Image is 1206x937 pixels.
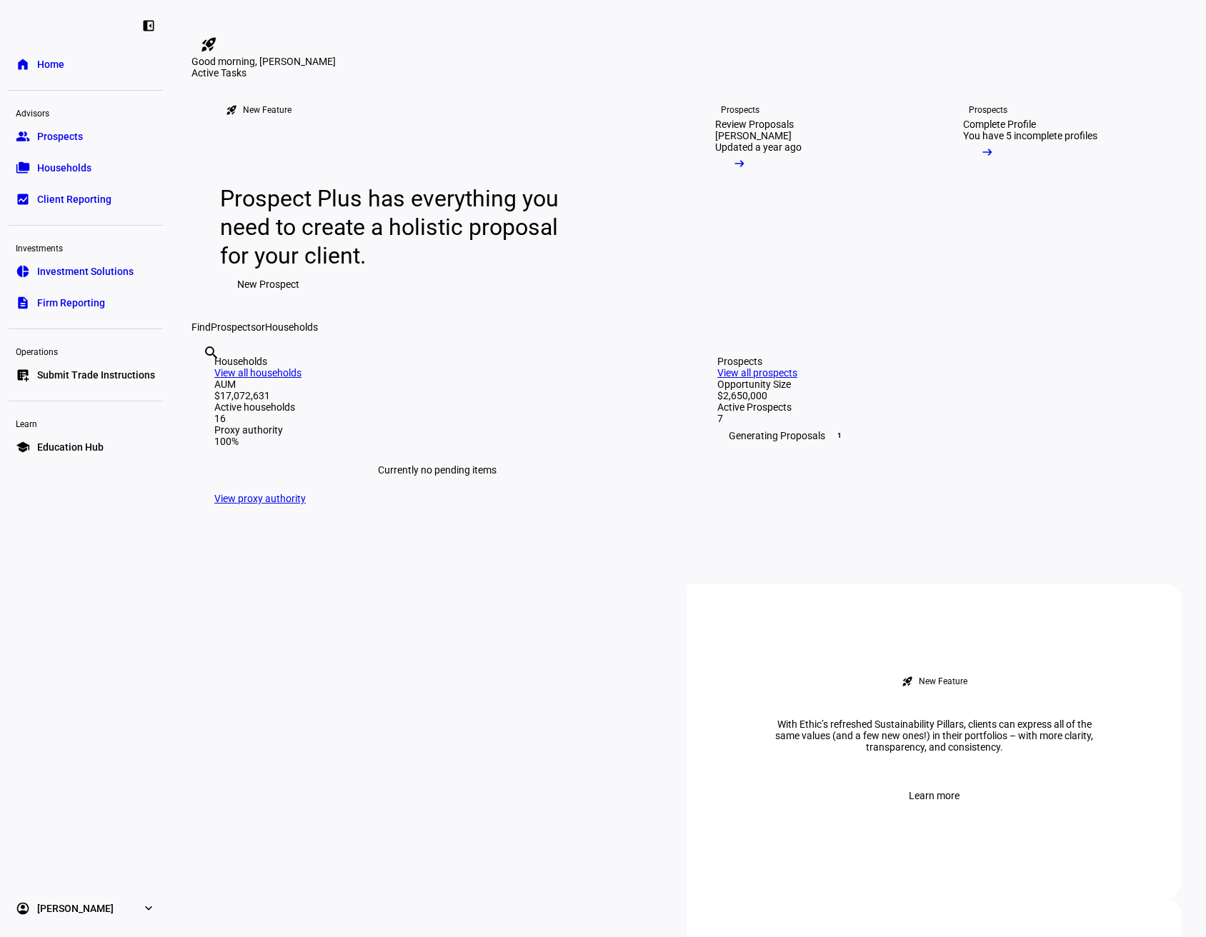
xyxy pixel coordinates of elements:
[214,447,660,493] div: Currently no pending items
[214,379,660,390] div: AUM
[715,141,802,153] div: Updated a year ago
[214,367,301,379] a: View all households
[834,430,845,441] span: 1
[191,56,1186,67] div: Good morning, [PERSON_NAME]
[37,440,104,454] span: Education Hub
[9,50,163,79] a: homeHome
[9,102,163,122] div: Advisors
[214,401,660,413] div: Active households
[37,296,105,310] span: Firm Reporting
[16,296,30,310] eth-mat-symbol: description
[9,257,163,286] a: pie_chartInvestment Solutions
[9,185,163,214] a: bid_landscapeClient Reporting
[919,676,967,687] div: New Feature
[9,154,163,182] a: folder_copyHouseholds
[980,145,995,159] mat-icon: arrow_right_alt
[191,67,1186,79] div: Active Tasks
[37,264,134,279] span: Investment Solutions
[692,79,929,321] a: ProspectsReview Proposals[PERSON_NAME]Updated a year ago
[16,264,30,279] eth-mat-symbol: pie_chart
[715,130,792,141] div: [PERSON_NAME]
[715,119,794,130] div: Review Proposals
[969,104,1007,116] div: Prospects
[141,19,156,33] eth-mat-symbol: left_panel_close
[16,161,30,175] eth-mat-symbol: folder_copy
[16,368,30,382] eth-mat-symbol: list_alt_add
[237,270,299,299] span: New Prospect
[214,356,660,367] div: Households
[717,356,1163,367] div: Prospects
[963,130,1097,141] div: You have 5 incomplete profiles
[214,390,660,401] div: $17,072,631
[717,367,797,379] a: View all prospects
[200,36,217,53] mat-icon: rocket_launch
[191,321,1186,333] div: Find or
[37,368,155,382] span: Submit Trade Instructions
[16,440,30,454] eth-mat-symbol: school
[717,379,1163,390] div: Opportunity Size
[892,781,977,810] button: Learn more
[37,57,64,71] span: Home
[265,321,318,333] span: Households
[214,436,660,447] div: 100%
[37,901,114,916] span: [PERSON_NAME]
[214,424,660,436] div: Proxy authority
[732,156,747,171] mat-icon: arrow_right_alt
[220,270,317,299] button: New Prospect
[9,289,163,317] a: descriptionFirm Reporting
[717,424,1163,447] div: Generating Proposals
[37,129,83,144] span: Prospects
[203,364,206,381] input: Enter name of prospect or household
[220,184,570,270] div: Prospect Plus has everything you need to create a holistic proposal for your client.
[717,401,1163,413] div: Active Prospects
[909,781,960,810] span: Learn more
[756,718,1113,753] div: With Ethic’s refreshed Sustainability Pillars, clients can express all of the same values (and a ...
[9,237,163,257] div: Investments
[16,57,30,71] eth-mat-symbol: home
[9,413,163,433] div: Learn
[243,104,291,116] div: New Feature
[141,901,156,916] eth-mat-symbol: expand_more
[214,413,660,424] div: 16
[902,676,913,687] mat-icon: rocket_launch
[37,161,91,175] span: Households
[721,104,759,116] div: Prospects
[940,79,1177,321] a: ProspectsComplete ProfileYou have 5 incomplete profiles
[717,413,1163,424] div: 7
[214,493,306,504] a: View proxy authority
[203,344,220,361] mat-icon: search
[226,104,237,116] mat-icon: rocket_launch
[37,192,111,206] span: Client Reporting
[9,122,163,151] a: groupProspects
[717,390,1163,401] div: $2,650,000
[16,901,30,916] eth-mat-symbol: account_circle
[9,341,163,361] div: Operations
[963,119,1036,130] div: Complete Profile
[211,321,256,333] span: Prospects
[16,129,30,144] eth-mat-symbol: group
[16,192,30,206] eth-mat-symbol: bid_landscape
